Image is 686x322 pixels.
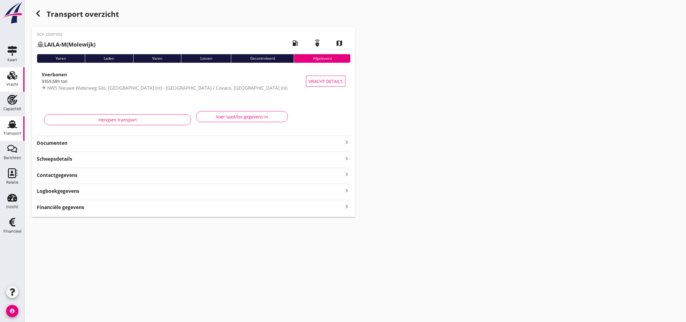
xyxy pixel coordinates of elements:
div: Inzicht [6,205,18,209]
p: DCP-25091002 [37,32,96,37]
button: Heropen transport [44,114,191,125]
i: account_circle [6,305,18,317]
i: emergency_share [309,35,326,52]
div: Lossen [181,54,231,63]
strong: Voerbonen [42,71,67,77]
div: Afgeleverd [294,54,350,63]
div: Transport [3,131,21,135]
a: Voerbonen3359,589 tonNWS Nieuwe Waterweg Silo, [GEOGRAPHIC_DATA] (nl) - [GEOGRAPHIC_DATA] / Covac... [37,68,350,95]
img: logo-small.a267ee39.svg [1,2,23,24]
strong: Contactgegevens [37,172,77,179]
div: Berichten [4,156,21,160]
div: Kaart [7,58,17,62]
strong: LAILA-M [44,41,66,48]
div: Voer laad/los gegevens in [201,114,283,120]
button: Voer laad/los gegevens in [196,111,288,122]
strong: Scheepsdetails [37,155,72,163]
strong: Financiële gegevens [37,204,84,211]
div: Vracht [6,82,18,86]
strong: Logboekgegevens [37,188,79,195]
div: Laden [85,54,133,63]
div: Gecontroleerd [231,54,294,63]
div: Varen [133,54,181,63]
div: Capaciteit [3,107,21,111]
i: keyboard_arrow_right [343,186,350,195]
div: Varen [37,54,85,63]
i: local_gas_station [287,35,304,52]
i: keyboard_arrow_right [343,139,350,146]
i: keyboard_arrow_right [343,170,350,179]
h2: (Molewijk) [37,40,96,49]
span: Vracht details [309,78,343,84]
i: keyboard_arrow_right [343,203,350,211]
i: keyboard_arrow_right [343,154,350,163]
i: map [331,35,348,52]
div: 3359,589 ton [42,78,306,84]
span: NWS Nieuwe Waterweg Silo, [GEOGRAPHIC_DATA] (nl) - [GEOGRAPHIC_DATA] / Covaco, [GEOGRAPHIC_DATA] ... [47,85,287,91]
strong: Documenten [37,140,343,147]
div: Heropen transport [49,117,186,123]
button: Vracht details [306,76,345,87]
div: Relatie [6,180,18,184]
div: Transport overzicht [32,7,355,22]
div: Financieel [3,229,21,233]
